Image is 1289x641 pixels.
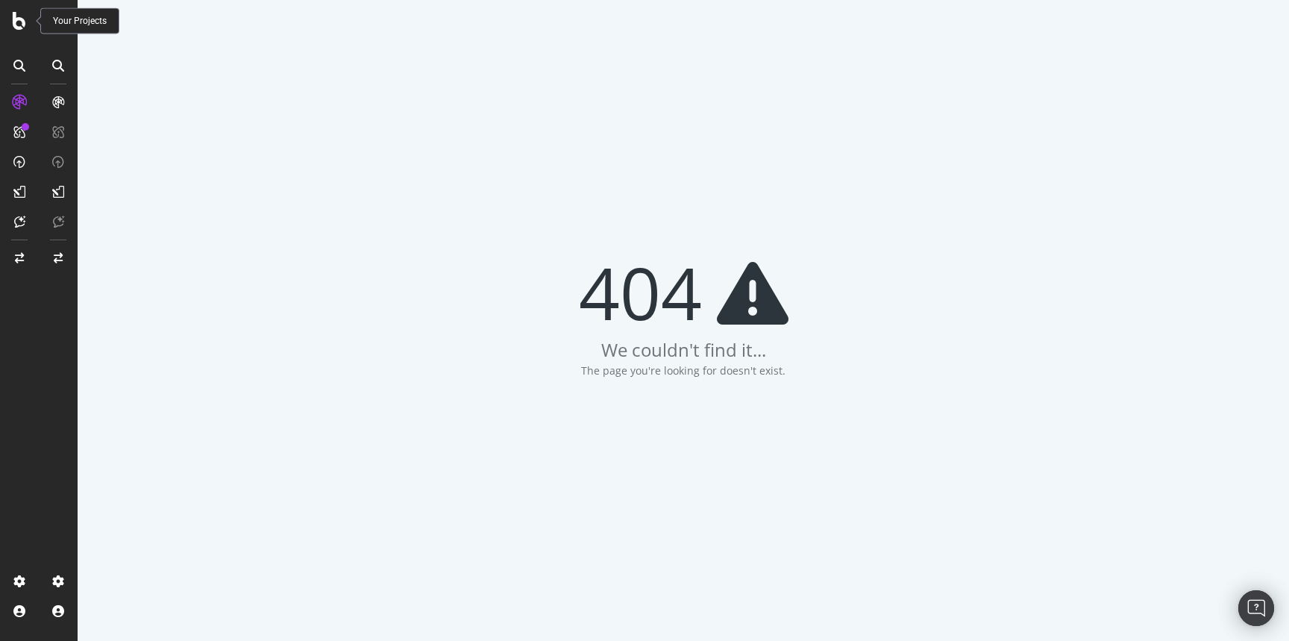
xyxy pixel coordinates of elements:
[562,337,727,363] div: We couldn't find it...
[1238,590,1274,626] div: Open Intercom Messenger
[53,15,107,28] div: Your Projects
[1199,590,1235,626] div: Open Intercom Messenger
[542,363,747,378] div: The page you're looking for doesn't exist.
[540,255,750,330] div: 404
